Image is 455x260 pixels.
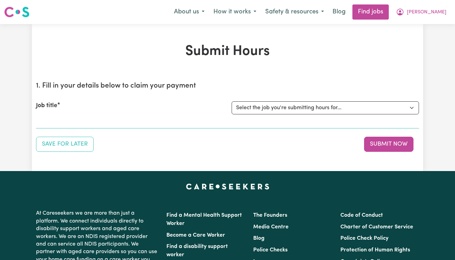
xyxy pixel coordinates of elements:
[352,4,389,20] a: Find jobs
[328,4,350,20] a: Blog
[392,5,451,19] button: My Account
[209,5,261,19] button: How it works
[261,5,328,19] button: Safety & resources
[170,5,209,19] button: About us
[253,236,265,241] a: Blog
[4,4,30,20] a: Careseekers logo
[36,82,419,90] h2: 1. Fill in your details below to claim your payment
[253,247,288,253] a: Police Checks
[36,137,94,152] button: Save your job report
[340,224,413,230] a: Charter of Customer Service
[166,244,228,258] a: Find a disability support worker
[4,6,30,18] img: Careseekers logo
[166,213,242,226] a: Find a Mental Health Support Worker
[407,9,446,16] span: [PERSON_NAME]
[340,236,388,241] a: Police Check Policy
[340,213,383,218] a: Code of Conduct
[36,101,57,110] label: Job title
[36,43,419,60] h1: Submit Hours
[340,247,410,253] a: Protection of Human Rights
[166,233,225,238] a: Become a Care Worker
[253,213,287,218] a: The Founders
[364,137,413,152] button: Submit your job report
[253,224,289,230] a: Media Centre
[186,183,269,189] a: Careseekers home page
